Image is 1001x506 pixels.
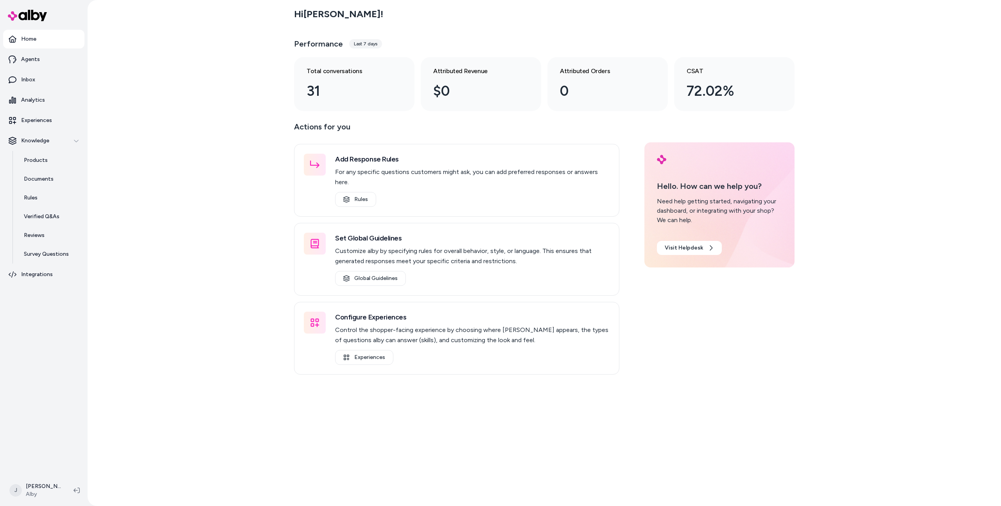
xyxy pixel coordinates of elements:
[433,66,516,76] h3: Attributed Revenue
[294,38,343,49] h3: Performance
[560,66,643,76] h3: Attributed Orders
[687,81,770,102] div: 72.02%
[3,91,84,109] a: Analytics
[16,207,84,226] a: Verified Q&As
[307,81,389,102] div: 31
[24,250,69,258] p: Survey Questions
[21,271,53,278] p: Integrations
[657,180,782,192] p: Hello. How can we help you?
[335,233,610,244] h3: Set Global Guidelines
[3,50,84,69] a: Agents
[560,81,643,102] div: 0
[335,350,393,365] a: Experiences
[3,70,84,89] a: Inbox
[3,111,84,130] a: Experiences
[307,66,389,76] h3: Total conversations
[433,81,516,102] div: $0
[21,35,36,43] p: Home
[24,213,59,221] p: Verified Q&As
[24,231,45,239] p: Reviews
[3,30,84,48] a: Home
[335,167,610,187] p: For any specific questions customers might ask, you can add preferred responses or answers here.
[26,483,61,490] p: [PERSON_NAME]
[335,246,610,266] p: Customize alby by specifying rules for overall behavior, style, or language. This ensures that ge...
[294,57,414,111] a: Total conversations 31
[421,57,541,111] a: Attributed Revenue $0
[5,478,67,503] button: J[PERSON_NAME]Alby
[335,192,376,207] a: Rules
[547,57,668,111] a: Attributed Orders 0
[16,226,84,245] a: Reviews
[24,194,38,202] p: Rules
[21,117,52,124] p: Experiences
[349,39,382,48] div: Last 7 days
[24,156,48,164] p: Products
[687,66,770,76] h3: CSAT
[24,175,54,183] p: Documents
[335,312,610,323] h3: Configure Experiences
[26,490,61,498] span: Alby
[16,170,84,188] a: Documents
[335,325,610,345] p: Control the shopper-facing experience by choosing where [PERSON_NAME] appears, the types of quest...
[21,137,49,145] p: Knowledge
[8,10,47,21] img: alby Logo
[21,76,35,84] p: Inbox
[21,56,40,63] p: Agents
[16,151,84,170] a: Products
[9,484,22,497] span: J
[674,57,795,111] a: CSAT 72.02%
[21,96,45,104] p: Analytics
[3,265,84,284] a: Integrations
[657,155,666,164] img: alby Logo
[16,188,84,207] a: Rules
[16,245,84,264] a: Survey Questions
[3,131,84,150] button: Knowledge
[335,271,406,286] a: Global Guidelines
[335,154,610,165] h3: Add Response Rules
[294,120,619,139] p: Actions for you
[294,8,383,20] h2: Hi [PERSON_NAME] !
[657,197,782,225] div: Need help getting started, navigating your dashboard, or integrating with your shop? We can help.
[657,241,722,255] a: Visit Helpdesk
